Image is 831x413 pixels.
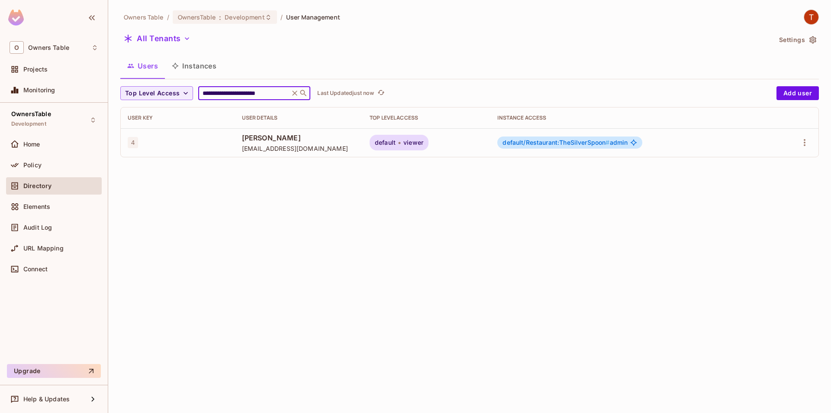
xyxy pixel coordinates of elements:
span: Top Level Access [125,88,180,99]
span: Monitoring [23,87,55,94]
span: refresh [377,89,385,98]
div: User Key [128,114,228,121]
span: default [375,139,396,146]
button: All Tenants [120,32,194,46]
span: Projects [23,66,48,73]
div: Top Level Access [370,114,483,121]
span: Home [23,141,40,148]
span: Audit Log [23,224,52,231]
span: # [606,139,609,146]
button: refresh [376,88,386,98]
button: Upgrade [7,364,101,378]
span: Connect [23,266,48,273]
li: / [280,13,283,21]
button: Add user [776,86,819,100]
span: URL Mapping [23,245,64,252]
img: SReyMgAAAABJRU5ErkJggg== [8,10,24,26]
span: OwnersTable [11,111,51,117]
li: / [167,13,169,21]
span: Workspace: Owners Table [28,44,69,51]
img: TableSteaks Development [804,10,818,24]
span: : [219,14,222,21]
span: Elements [23,203,50,210]
span: Development [225,13,264,21]
span: the active workspace [124,13,164,21]
span: [EMAIL_ADDRESS][DOMAIN_NAME] [242,144,356,153]
span: Help & Updates [23,396,70,403]
div: User Details [242,114,356,121]
span: Directory [23,182,52,189]
span: Policy [23,162,42,169]
span: O [10,41,24,54]
button: Top Level Access [120,86,193,100]
span: Click to refresh data [374,88,386,98]
span: [PERSON_NAME] [242,133,356,143]
button: Instances [165,55,223,77]
span: admin [502,139,628,146]
div: Instance Access [497,114,763,121]
span: default/Restaurant:TheSilverSpoon [502,139,609,146]
span: User Management [286,13,340,21]
button: Users [120,55,165,77]
p: Last Updated just now [317,90,374,97]
span: viewer [403,139,423,146]
button: Settings [776,33,819,47]
span: 4 [128,137,138,148]
span: OwnersTable [178,13,216,21]
span: Development [11,120,46,127]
